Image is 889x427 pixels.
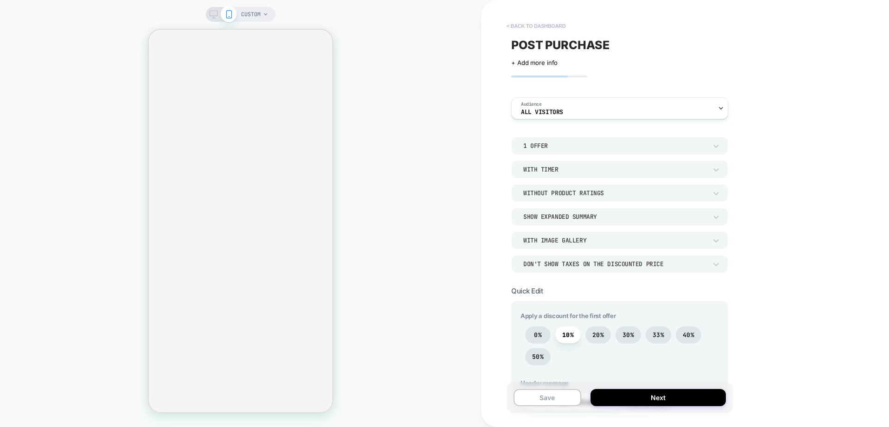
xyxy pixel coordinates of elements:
[241,7,260,22] span: CUSTOM
[523,260,707,268] div: Don't show taxes on the discounted price
[511,38,610,52] span: POST PURCHASE
[653,331,664,339] span: 33%
[591,389,726,406] button: Next
[523,189,707,197] div: Without Product Ratings
[521,379,719,387] span: Header message
[521,109,563,115] span: All Visitors
[523,142,707,150] div: 1 Offer
[562,331,574,339] span: 10%
[523,236,707,244] div: With Image Gallery
[511,59,558,66] span: + Add more info
[534,331,542,339] span: 0%
[523,213,707,221] div: Show Expanded Summary
[532,353,544,361] span: 50%
[683,331,694,339] span: 40%
[511,287,543,295] span: Quick Edit
[521,101,542,108] span: Audience
[502,19,570,33] button: < back to dashboard
[622,331,634,339] span: 30%
[521,312,719,319] span: Apply a discount for the first offer
[514,389,581,406] button: Save
[592,331,604,339] span: 20%
[523,166,707,173] div: With Timer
